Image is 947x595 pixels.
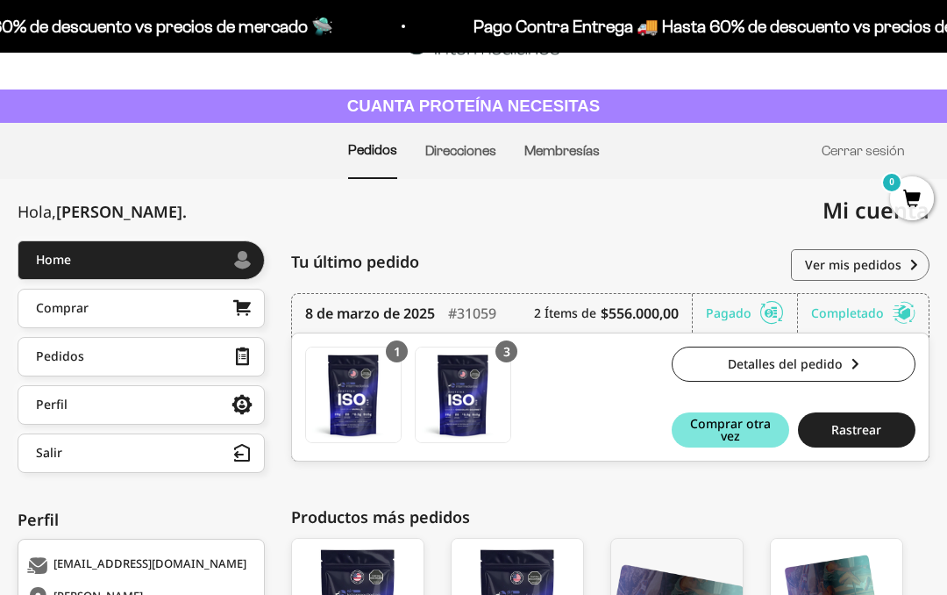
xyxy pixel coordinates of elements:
div: Hola, [18,201,187,223]
a: Proteína Aislada (ISO) - 2 Libras (910g) - Vanilla [305,347,402,443]
span: Mi cuenta [822,195,929,225]
a: Detalles del pedido [672,347,915,382]
button: Salir [18,434,265,473]
a: Ver mis pedidos [791,249,929,281]
a: Home [18,240,265,280]
div: Pedidos [36,350,84,362]
img: Translation missing: es.Proteína Aislada (ISO) - 2 Libras (910g) - Vanilla [306,348,401,442]
mark: 0 [881,172,902,193]
div: Pagado [706,294,798,333]
div: 3 [495,341,517,362]
a: Direcciones [425,143,496,158]
div: Completado [811,294,915,333]
div: 2 Ítems de [534,294,693,333]
span: Tu último pedido [291,250,419,274]
a: Pedidos [348,142,397,157]
div: Salir [36,447,62,459]
a: 0 [890,190,934,210]
div: Comprar [36,302,89,314]
button: Rastrear [798,412,915,448]
div: Home [36,254,71,266]
button: Comprar otra vez [672,412,789,448]
a: Proteína Aislada (ISO) - 2 Libras (910g) - Chocolate [415,347,511,443]
b: $556.000,00 [601,303,679,324]
span: [PERSON_NAME] [56,201,187,222]
a: Perfil [18,385,265,425]
img: Translation missing: es.Proteína Aislada (ISO) - 2 Libras (910g) - Chocolate [416,348,510,442]
strong: CUANTA PROTEÍNA NECESITAS [347,97,601,115]
span: . [182,201,187,222]
div: Perfil [18,508,265,532]
span: Rastrear [831,424,881,436]
div: Productos más pedidos [291,505,929,529]
time: 8 de marzo de 2025 [305,303,435,324]
div: [EMAIL_ADDRESS][DOMAIN_NAME] [27,557,251,575]
a: Membresías [524,143,600,158]
a: Comprar [18,289,265,328]
a: Pedidos [18,337,265,376]
div: #31059 [448,294,496,333]
div: 1 [386,341,408,362]
div: Perfil [36,398,68,411]
a: Cerrar sesión [822,143,905,158]
span: Comprar otra vez [680,418,780,442]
